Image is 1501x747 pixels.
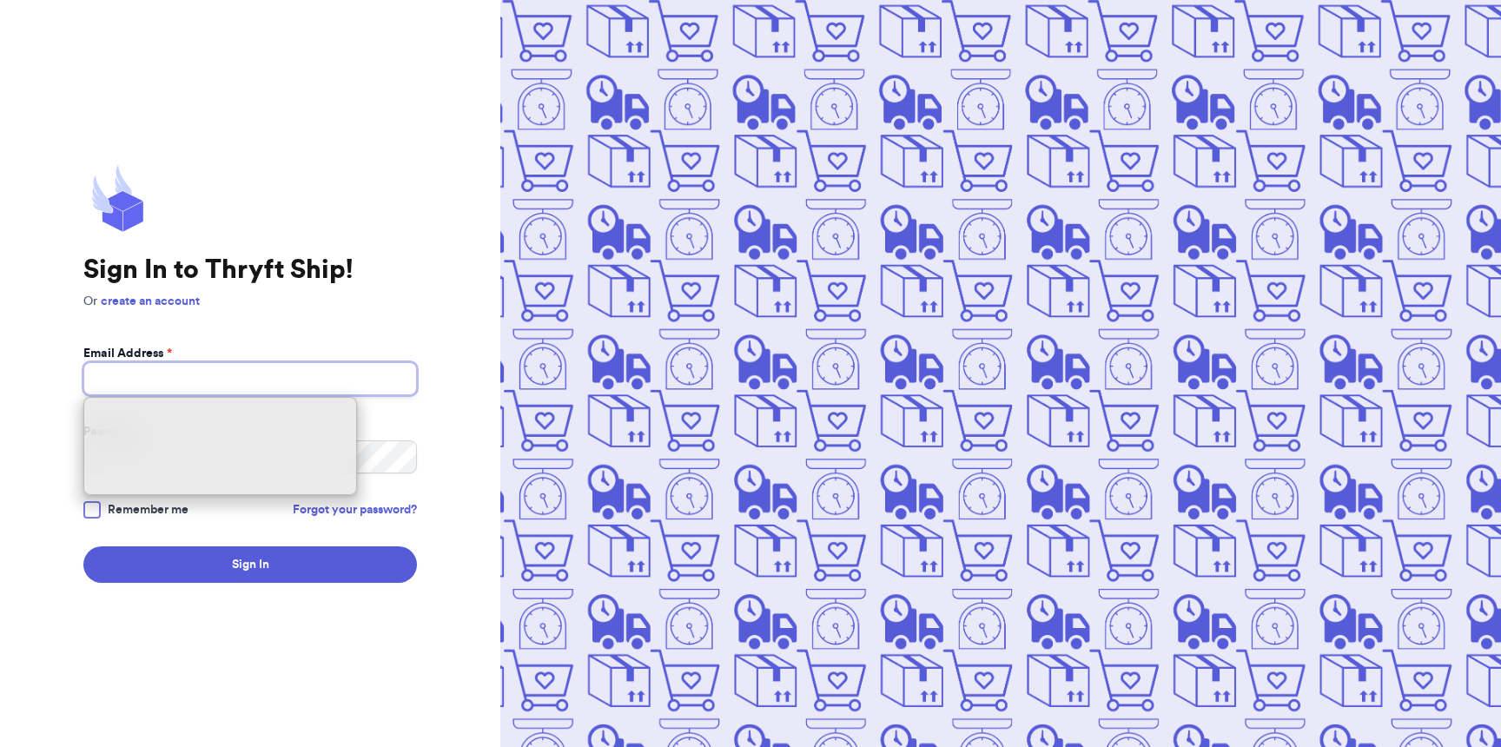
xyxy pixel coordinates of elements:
button: Sign In [83,546,417,583]
a: Forgot your password? [293,501,417,519]
label: Email Address [83,345,172,362]
a: create an account [101,295,200,307]
span: Remember me [108,501,188,519]
h1: Sign In to Thryft Ship! [83,255,417,286]
p: Or [83,293,417,310]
